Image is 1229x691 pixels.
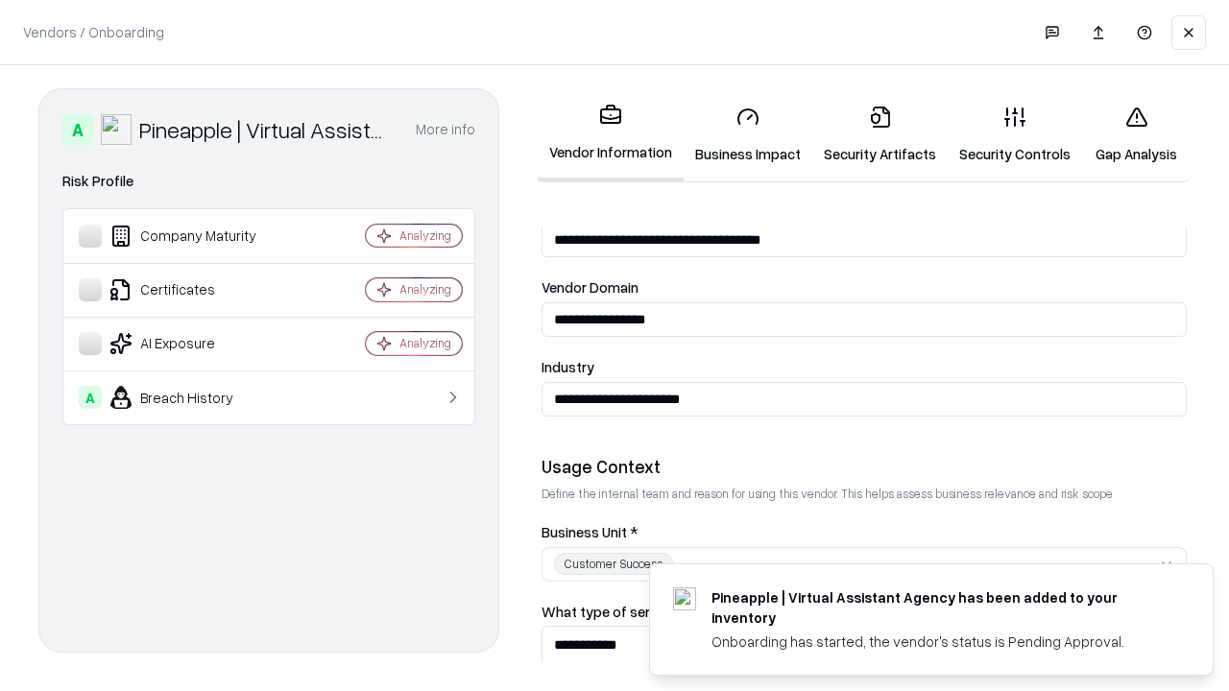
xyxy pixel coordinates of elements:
[399,335,451,351] div: Analyzing
[542,525,1187,539] label: Business Unit *
[1082,90,1191,179] a: Gap Analysis
[62,114,93,145] div: A
[79,386,308,409] div: Breach History
[399,227,451,244] div: Analyzing
[812,90,948,179] a: Security Artifacts
[542,486,1187,502] p: Define the internal team and reason for using this vendor. This helps assess business relevance a...
[542,547,1187,582] button: Customer Success
[139,114,393,145] div: Pineapple | Virtual Assistant Agency
[79,278,308,301] div: Certificates
[542,605,1187,619] label: What type of service does the vendor provide? *
[948,90,1082,179] a: Security Controls
[711,587,1167,628] div: Pineapple | Virtual Assistant Agency has been added to your inventory
[542,360,1187,374] label: Industry
[673,587,696,610] img: trypineapple.com
[416,112,475,147] button: More info
[79,386,102,409] div: A
[554,553,673,575] div: Customer Success
[542,280,1187,295] label: Vendor Domain
[538,88,684,181] a: Vendor Information
[684,90,812,179] a: Business Impact
[399,281,451,298] div: Analyzing
[62,170,475,193] div: Risk Profile
[79,332,308,355] div: AI Exposure
[79,225,308,248] div: Company Maturity
[101,114,132,145] img: Pineapple | Virtual Assistant Agency
[23,22,164,42] p: Vendors / Onboarding
[542,455,1187,478] div: Usage Context
[711,631,1167,652] div: Onboarding has started, the vendor's status is Pending Approval.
